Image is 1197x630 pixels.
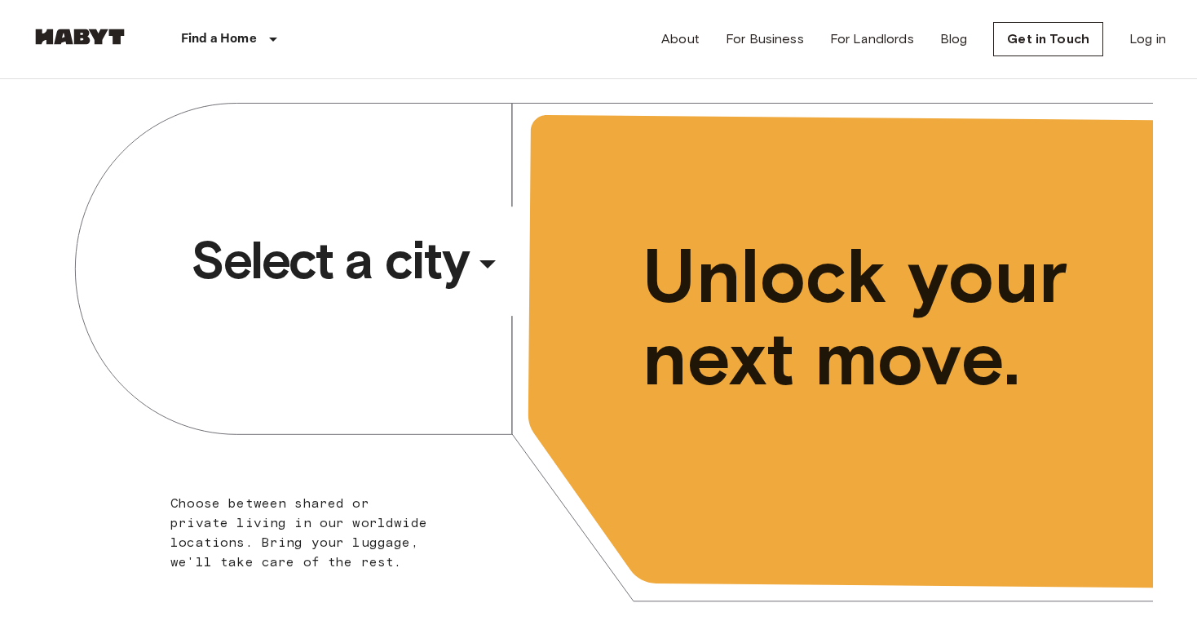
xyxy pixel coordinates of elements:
a: Log in [1129,29,1166,49]
a: Get in Touch [993,22,1103,56]
a: For Landlords [830,29,914,49]
span: Select a city [191,228,468,293]
span: Unlock your next move. [643,235,1086,400]
a: Blog [940,29,968,49]
a: For Business [726,29,804,49]
button: Select a city [184,223,514,298]
p: Find a Home [181,29,257,49]
img: Habyt [31,29,129,45]
span: Choose between shared or private living in our worldwide locations. Bring your luggage, we'll tak... [170,495,427,570]
a: About [661,29,700,49]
